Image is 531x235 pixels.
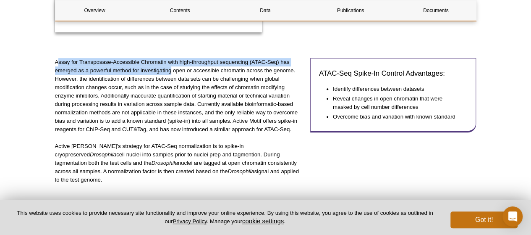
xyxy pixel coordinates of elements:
[333,113,459,121] li: Overcome bias and variation with known standard
[396,0,475,21] a: Documents
[55,58,304,134] p: Assay for Transposase-Accessible Chromatin with high-throughput sequencing (ATAC-Seq) has emerged...
[152,160,178,166] em: Drosophila
[450,211,518,228] button: Got it!
[333,85,459,93] li: Identify differences between datasets
[228,168,254,174] em: Drosophila
[333,95,459,111] li: Reveal changes in open chromatin that were masked by cell number differences
[173,218,207,224] a: Privacy Policy
[141,0,220,21] a: Contents
[13,209,437,225] p: This website uses cookies to provide necessary site functionality and improve your online experie...
[311,0,390,21] a: Publications
[319,69,468,79] h3: ATAC-Seq Spike-In Control Advantages:
[226,0,305,21] a: Data
[502,206,523,227] div: Open Intercom Messenger
[90,151,116,158] em: Drosophila
[242,217,284,224] button: cookie settings
[55,142,304,184] p: Active [PERSON_NAME]’s strategy for ATAC-Seq normalization is to spike-in cryopreserved cell nucl...
[55,0,134,21] a: Overview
